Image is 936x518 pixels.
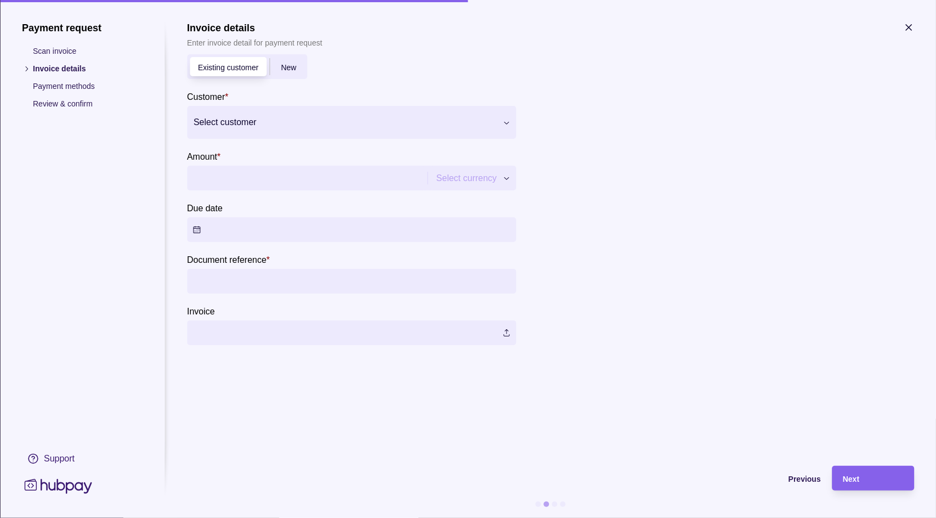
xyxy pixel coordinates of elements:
[843,475,859,483] span: Next
[187,307,215,316] p: Invoice
[187,217,516,242] button: Due date
[832,466,914,491] button: Next
[187,150,220,163] label: Amount
[33,80,143,92] p: Payment methods
[192,269,510,294] input: Document reference
[187,152,217,161] p: Amount
[187,204,223,213] p: Due date
[22,447,143,470] a: Support
[187,255,266,264] p: Document reference
[187,253,270,266] label: Document reference
[198,63,258,72] span: Existing customer
[187,466,821,491] button: Previous
[33,98,143,110] p: Review & confirm
[187,92,225,102] p: Customer
[187,54,308,79] div: newRemitter
[192,166,419,190] input: amount
[22,22,143,34] h1: Payment request
[281,63,296,72] span: New
[187,90,229,103] label: Customer
[187,22,322,34] h1: Invoice details
[187,201,223,215] label: Due date
[44,453,75,465] div: Support
[788,475,821,483] span: Previous
[33,45,143,57] p: Scan invoice
[33,63,143,75] p: Invoice details
[187,305,215,318] label: Invoice
[187,37,322,49] p: Enter invoice detail for payment request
